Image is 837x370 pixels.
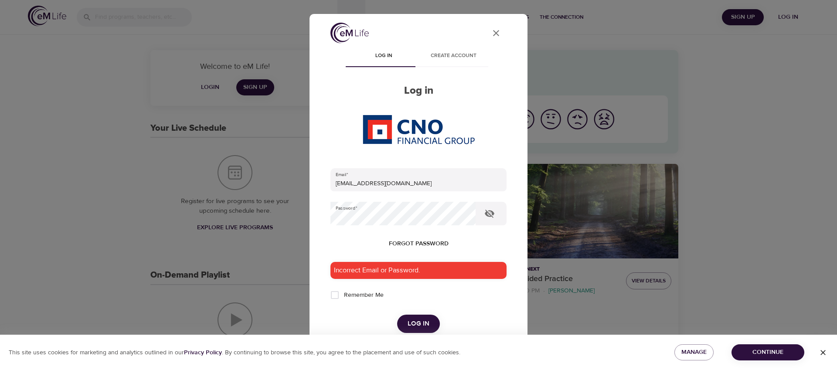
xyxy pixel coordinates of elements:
span: Log in [354,51,413,61]
b: Privacy Policy [184,349,222,356]
img: CNO%20logo.png [362,115,475,144]
button: Log in [397,315,440,333]
span: Create account [424,51,483,61]
span: Remember Me [344,291,384,300]
img: logo [330,23,369,43]
span: Log in [408,318,429,329]
span: Forgot password [389,238,449,249]
span: Manage [681,347,707,358]
button: Forgot password [385,236,452,252]
span: Continue [738,347,797,358]
div: Incorrect Email or Password. [330,262,507,279]
div: disabled tabs example [330,46,507,67]
h2: Log in [330,85,507,97]
button: close [486,23,507,44]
